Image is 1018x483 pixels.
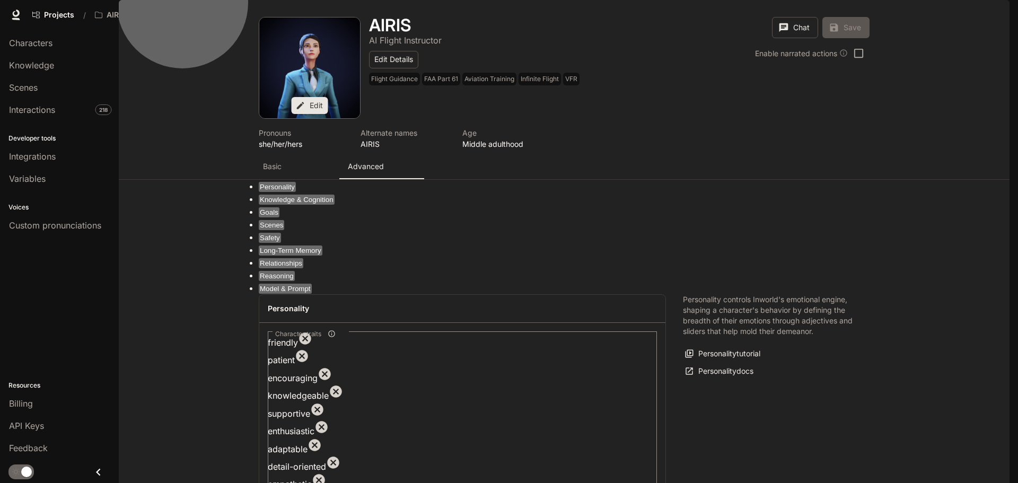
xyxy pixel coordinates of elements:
[292,97,328,115] button: Edit
[268,420,657,437] div: enthusiastic
[683,363,756,380] a: Personalitydocs
[268,426,314,437] span: enthusiastic
[683,345,763,363] button: Personalitytutorial
[462,127,551,150] button: Open character details dialog
[563,73,582,85] span: VFR
[521,75,559,83] p: Infinite Flight
[259,271,295,281] button: Reasoning
[755,48,848,59] div: Enable narrated actions
[79,10,90,21] div: /
[565,75,577,83] p: VFR
[424,75,458,83] p: FAA Part 61
[268,402,657,420] div: supportive
[268,349,657,366] div: patient
[268,331,657,349] div: friendly
[683,294,853,337] p: Personality controls Inworld's emotional engine, shaping a character's behavior by defining the b...
[259,284,312,294] button: Model & Prompt
[268,444,308,454] span: adaptable
[422,73,462,85] span: FAA Part 61
[268,373,318,383] span: encouraging
[259,220,284,230] button: Scenes
[107,11,126,20] p: AIRIS
[259,182,296,192] button: Personality
[268,455,657,473] div: detail-oriented
[369,73,582,90] button: Open character details dialog
[44,11,74,20] span: Projects
[259,138,348,150] p: she/her/hers
[259,258,303,268] button: Relationships
[259,17,360,118] button: Open character avatar dialog
[259,17,360,118] div: Avatar image
[90,4,142,25] button: All workspaces
[462,73,519,85] span: Aviation Training
[361,127,450,150] button: Open character details dialog
[259,233,281,243] button: Safety
[772,17,818,38] button: Chat
[268,337,298,348] span: friendly
[259,127,348,138] p: Pronouns
[324,327,339,341] button: Character traits
[371,75,418,83] p: Flight Guidance
[28,4,79,25] a: Go to projects
[259,195,335,205] button: Knowledge & Cognition
[259,127,348,150] button: Open character details dialog
[268,461,326,472] span: detail-oriented
[519,73,563,85] span: Infinite Flight
[268,384,657,402] div: knowledgeable
[259,207,279,217] button: Goals
[263,161,282,172] p: Basic
[268,367,657,384] div: encouraging
[369,15,411,36] h1: AIRIS
[268,303,657,314] h4: Personality
[361,127,450,138] p: Alternate names
[275,329,321,338] span: Character traits
[369,35,442,46] p: AI Flight Instructor
[369,17,411,34] button: Open character details dialog
[268,408,310,419] span: supportive
[268,391,329,401] span: knowledgeable
[361,138,450,150] p: AIRIS
[369,34,442,47] button: Open character details dialog
[462,138,551,150] p: Middle adulthood
[268,355,295,366] span: patient
[462,127,551,138] p: Age
[464,75,514,83] p: Aviation Training
[369,51,418,68] button: Edit Details
[348,161,384,172] p: Advanced
[259,245,322,256] button: Long-Term Memory
[369,73,422,85] span: Flight Guidance
[268,438,657,455] div: adaptable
